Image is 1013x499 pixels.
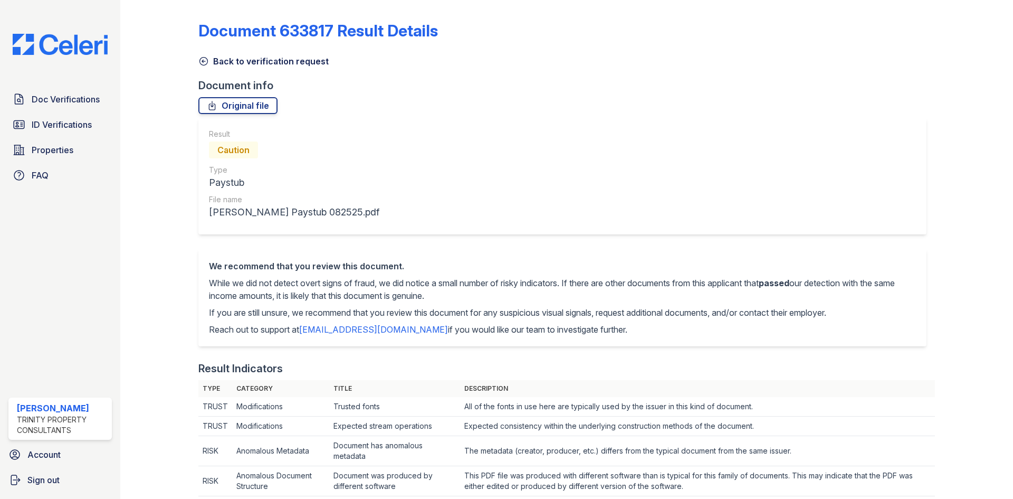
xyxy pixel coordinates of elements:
[460,397,934,417] td: All of the fonts in use here are typically used by the issuer in this kind of document.
[329,436,460,466] td: Document has anomalous metadata
[209,260,916,272] div: We recommend that you review this document.
[198,466,232,496] td: RISK
[4,34,116,55] img: CE_Logo_Blue-a8612792a0a2168367f1c8372b55b34899dd931a85d93a1a3d3e32e68fde9ad4.png
[8,89,112,110] a: Doc Verifications
[198,21,438,40] a: Document 633817 Result Details
[759,278,789,288] span: passed
[27,448,61,461] span: Account
[198,78,935,93] div: Document info
[299,324,448,335] a: [EMAIL_ADDRESS][DOMAIN_NAME]
[8,114,112,135] a: ID Verifications
[32,144,73,156] span: Properties
[329,466,460,496] td: Document was produced by different software
[209,194,379,205] div: File name
[198,55,329,68] a: Back to verification request
[460,380,934,397] th: Description
[17,402,108,415] div: [PERSON_NAME]
[209,277,916,302] p: While we did not detect overt signs of fraud, we did notice a small number of risky indicators. I...
[232,417,329,436] td: Modifications
[232,466,329,496] td: Anomalous Document Structure
[4,469,116,491] a: Sign out
[329,417,460,436] td: Expected stream operations
[8,139,112,161] a: Properties
[232,436,329,466] td: Anomalous Metadata
[209,175,379,190] div: Paystub
[460,436,934,466] td: The metadata (creator, producer, etc.) differs from the typical document from the same issuer.
[329,380,460,397] th: Title
[4,444,116,465] a: Account
[460,417,934,436] td: Expected consistency within the underlying construction methods of the document.
[32,169,49,182] span: FAQ
[32,93,100,106] span: Doc Verifications
[17,415,108,436] div: Trinity Property Consultants
[198,361,283,376] div: Result Indicators
[209,323,916,336] p: Reach out to support at if you would like our team to investigate further.
[329,397,460,417] td: Trusted fonts
[232,380,329,397] th: Category
[198,97,278,114] a: Original file
[27,474,60,486] span: Sign out
[198,397,232,417] td: TRUST
[209,129,379,139] div: Result
[209,205,379,220] div: [PERSON_NAME] Paystub 082525.pdf
[209,142,258,158] div: Caution
[460,466,934,496] td: This PDF file was produced with different software than is typical for this family of documents. ...
[209,306,916,319] p: If you are still unsure, we recommend that you review this document for any suspicious visual sig...
[198,417,232,436] td: TRUST
[209,165,379,175] div: Type
[198,380,232,397] th: Type
[232,397,329,417] td: Modifications
[198,436,232,466] td: RISK
[32,118,92,131] span: ID Verifications
[8,165,112,186] a: FAQ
